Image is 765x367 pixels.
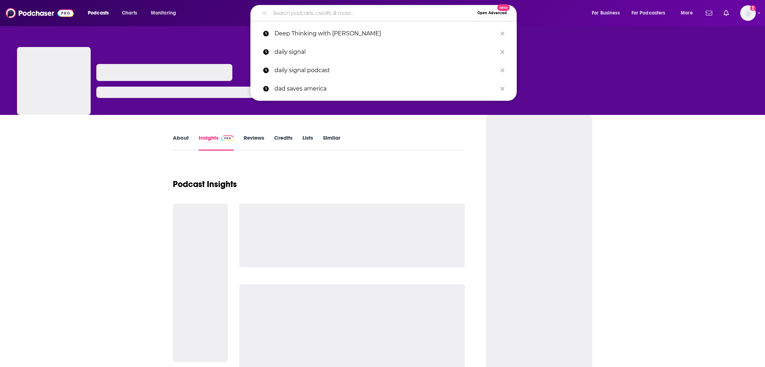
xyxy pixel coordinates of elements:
[244,134,264,151] a: Reviews
[631,8,665,18] span: For Podcasters
[676,7,702,19] button: open menu
[173,134,189,151] a: About
[6,6,74,20] img: Podchaser - Follow, Share and Rate Podcasts
[323,134,340,151] a: Similar
[681,8,693,18] span: More
[83,7,118,19] button: open menu
[146,7,185,19] button: open menu
[740,5,756,21] img: User Profile
[88,8,109,18] span: Podcasts
[274,134,293,151] a: Credits
[274,24,497,43] p: Deep Thinking with Dr Steven Stolz
[627,7,676,19] button: open menu
[199,134,234,151] a: InsightsPodchaser Pro
[250,43,517,61] a: daily signal
[250,80,517,98] a: dad saves america
[721,7,732,19] a: Show notifications dropdown
[274,61,497,80] p: daily signal podcast
[257,5,523,21] div: Search podcasts, credits, & more...
[274,80,497,98] p: dad saves america
[302,134,313,151] a: Lists
[740,5,756,21] button: Show profile menu
[587,7,629,19] button: open menu
[250,24,517,43] a: Deep Thinking with [PERSON_NAME]
[250,61,517,80] a: daily signal podcast
[117,7,141,19] a: Charts
[221,135,234,141] img: Podchaser Pro
[703,7,715,19] a: Show notifications dropdown
[477,11,507,15] span: Open Advanced
[151,8,176,18] span: Monitoring
[270,7,474,19] input: Search podcasts, credits, & more...
[173,179,237,190] h1: Podcast Insights
[750,5,756,11] svg: Add a profile image
[474,9,510,17] button: Open AdvancedNew
[122,8,137,18] span: Charts
[497,4,510,11] span: New
[740,5,756,21] span: Logged in as FIREPodchaser25
[274,43,497,61] p: daily signal
[592,8,620,18] span: For Business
